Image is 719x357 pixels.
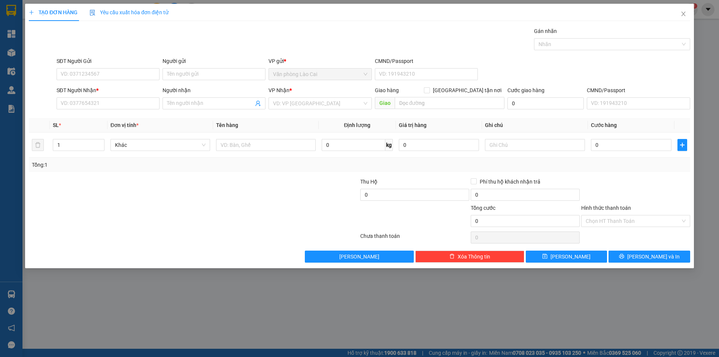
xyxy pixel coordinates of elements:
span: VP Nhận [269,87,290,93]
span: save [543,254,548,260]
span: [PERSON_NAME] [340,252,380,261]
div: Tổng: 1 [32,161,277,169]
span: Tên hàng [216,122,238,128]
div: Người gửi [163,57,266,65]
span: Cước hàng [591,122,617,128]
div: CMND/Passport [375,57,478,65]
span: Khác [115,139,206,151]
button: save[PERSON_NAME] [526,251,607,263]
input: Ghi Chú [485,139,585,151]
span: Phí thu hộ khách nhận trả [477,178,543,186]
span: kg [385,139,393,151]
span: SL [53,122,59,128]
button: Close [673,4,694,25]
span: Giao [375,97,395,109]
div: Người nhận [163,86,266,94]
span: delete [449,254,455,260]
span: TẠO ĐƠN HÀNG [29,9,78,15]
input: 0 [399,139,479,151]
div: SĐT Người Nhận [57,86,160,94]
button: delete [32,139,44,151]
span: [PERSON_NAME] [551,252,591,261]
button: deleteXóa Thông tin [416,251,525,263]
label: Hình thức thanh toán [581,205,631,211]
span: plus [678,142,687,148]
button: printer[PERSON_NAME] và In [609,251,690,263]
th: Ghi chú [482,118,588,133]
input: Cước giao hàng [507,97,584,109]
span: Giá trị hàng [399,122,427,128]
span: plus [29,10,34,15]
span: Đơn vị tính [110,122,139,128]
div: Chưa thanh toán [359,232,470,245]
label: Cước giao hàng [507,87,544,93]
span: Giao hàng [375,87,399,93]
img: icon [90,10,95,16]
span: Thu Hộ [360,179,377,185]
span: close [680,11,686,17]
label: Gán nhãn [534,28,557,34]
span: Yêu cầu xuất hóa đơn điện tử [90,9,169,15]
span: Văn phòng Lào Cai [273,69,367,80]
span: Xóa Thông tin [458,252,490,261]
span: user-add [255,100,261,106]
button: [PERSON_NAME] [305,251,414,263]
span: [GEOGRAPHIC_DATA] tận nơi [430,86,504,94]
span: Tổng cước [471,205,495,211]
button: plus [677,139,687,151]
span: Định lượng [344,122,371,128]
input: VD: Bàn, Ghế [216,139,316,151]
span: printer [619,254,624,260]
input: Dọc đường [395,97,504,109]
div: CMND/Passport [587,86,690,94]
div: SĐT Người Gửi [57,57,160,65]
span: [PERSON_NAME] và In [627,252,680,261]
div: VP gửi [269,57,372,65]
